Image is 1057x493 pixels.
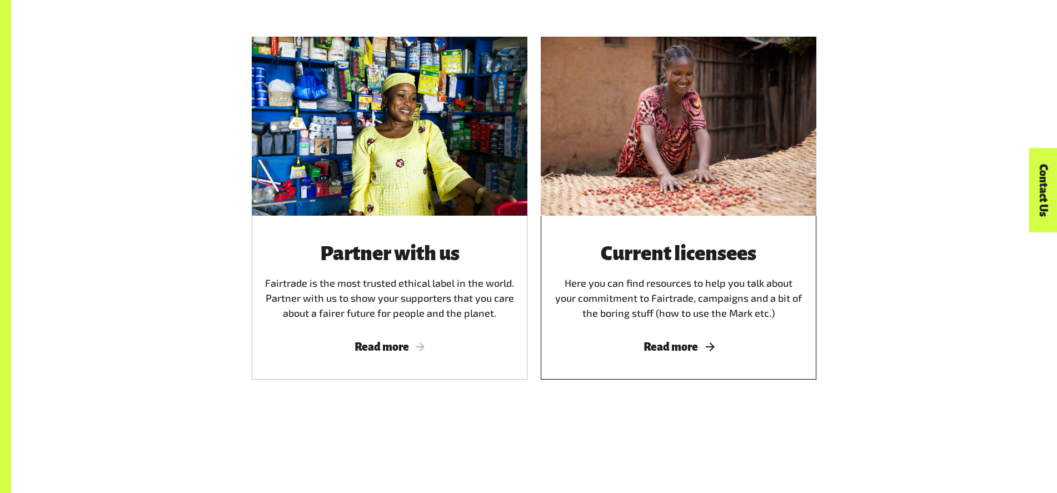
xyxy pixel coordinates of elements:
[541,37,816,380] a: Current licenseesHere you can find resources to help you talk about your commitment to Fairtrade,...
[554,242,803,265] h3: Current licensees
[554,341,803,353] span: Read more
[265,242,514,321] div: Fairtrade is the most trusted ethical label in the world. Partner with us to show your supporters...
[265,242,514,265] h3: Partner with us
[554,242,803,321] div: Here you can find resources to help you talk about your commitment to Fairtrade, campaigns and a ...
[265,341,514,353] span: Read more
[252,37,527,380] a: Partner with usFairtrade is the most trusted ethical label in the world. Partner with us to show ...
